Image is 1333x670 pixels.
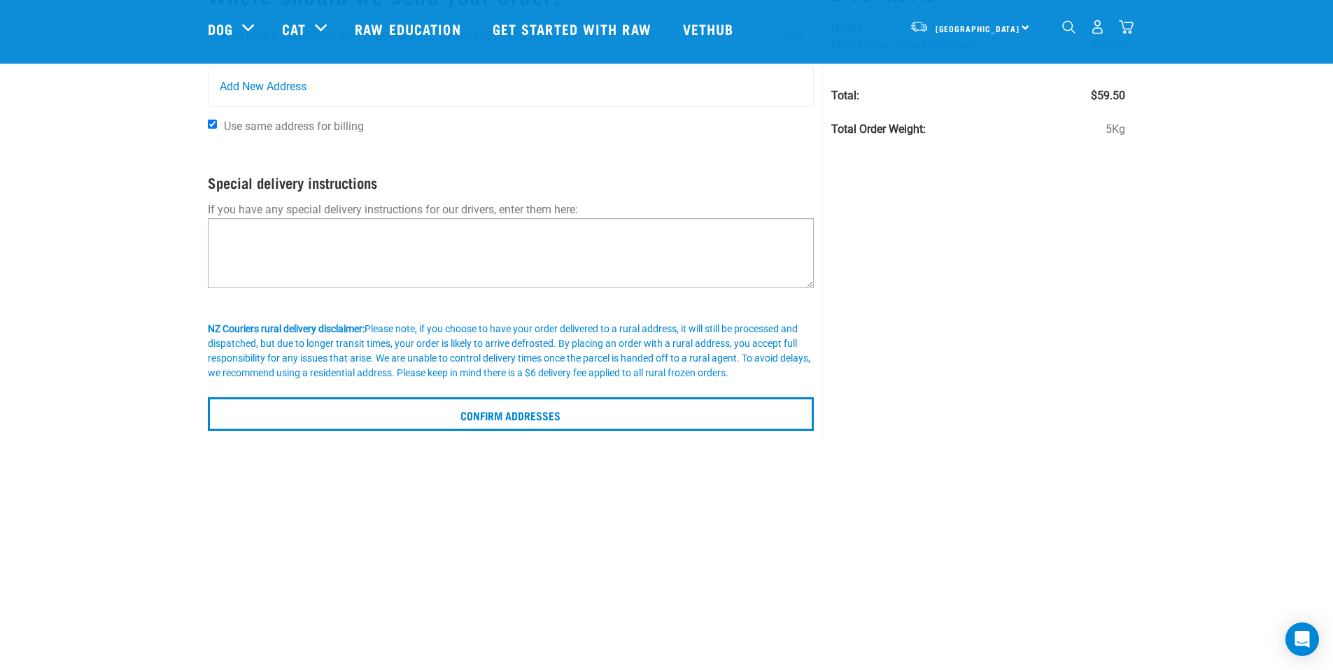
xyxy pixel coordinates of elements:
a: Add New Address [209,67,814,106]
img: user.png [1090,20,1105,34]
a: Vethub [669,1,752,57]
div: Please note, if you choose to have your order delivered to a rural address, it will still be proc... [208,322,814,380]
span: [GEOGRAPHIC_DATA] [936,26,1020,31]
a: Dog [208,18,233,39]
div: Open Intercom Messenger [1285,622,1319,656]
span: $59.50 [1091,87,1125,104]
input: Confirm addresses [208,397,814,431]
span: 5Kg [1106,121,1125,138]
b: NZ Couriers rural delivery disclaimer: [208,323,365,334]
p: If you have any special delivery instructions for our drivers, enter them here: [208,201,814,218]
a: Raw Education [341,1,478,57]
input: Use same address for billing [208,120,217,129]
img: van-moving.png [910,20,929,33]
strong: Total: [831,89,859,102]
a: Get started with Raw [479,1,669,57]
span: Use same address for billing [224,120,364,133]
img: home-icon-1@2x.png [1062,20,1075,34]
h4: Special delivery instructions [208,174,814,190]
img: home-icon@2x.png [1119,20,1134,34]
span: Add New Address [220,78,306,95]
strong: Total Order Weight: [831,122,926,136]
a: Cat [282,18,306,39]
